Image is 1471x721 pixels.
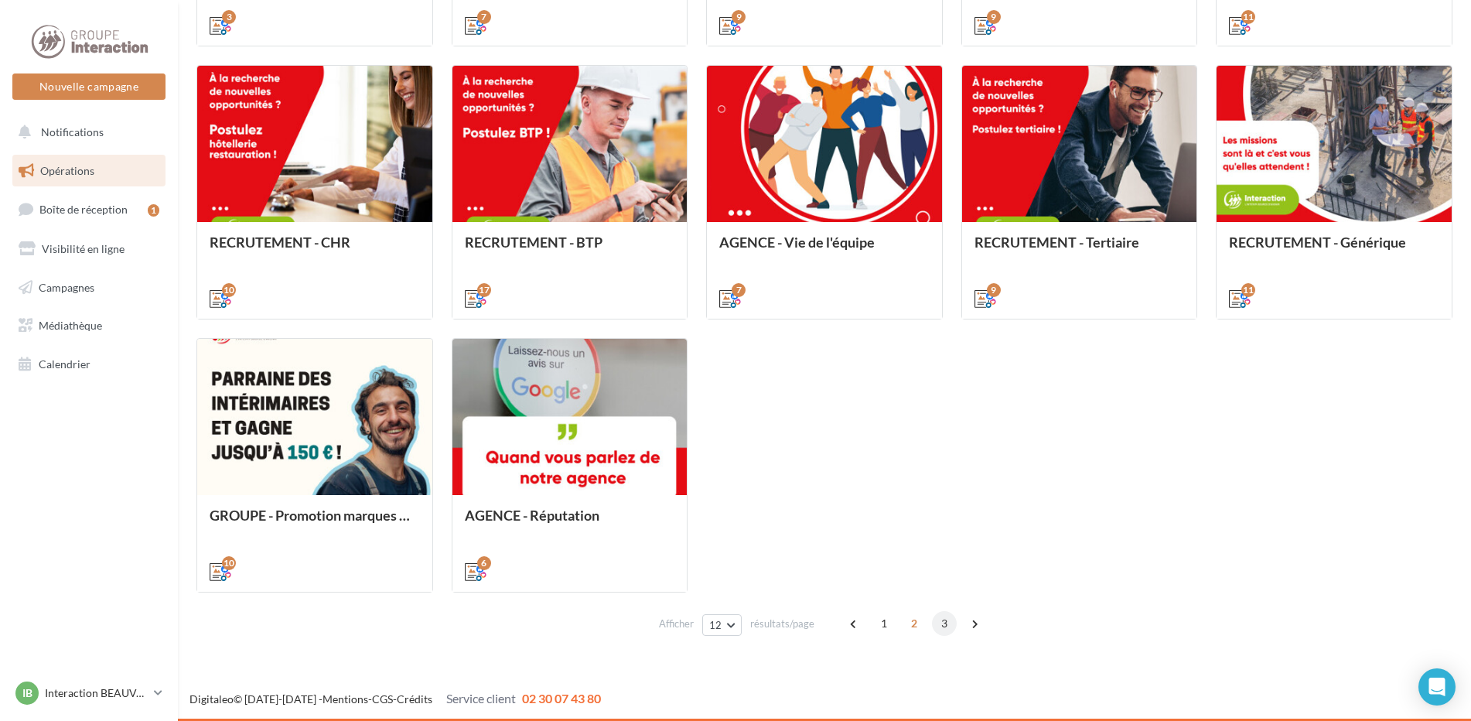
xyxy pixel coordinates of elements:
[1241,10,1255,24] div: 11
[872,611,896,636] span: 1
[987,10,1001,24] div: 9
[45,685,148,701] p: Interaction BEAUVAIS
[932,611,957,636] span: 3
[1241,283,1255,297] div: 11
[148,204,159,217] div: 1
[732,10,746,24] div: 9
[465,234,675,265] div: RECRUTEMENT - BTP
[12,73,166,100] button: Nouvelle campagne
[709,619,722,631] span: 12
[222,283,236,297] div: 10
[702,614,742,636] button: 12
[189,692,234,706] a: Digitaleo
[42,242,125,255] span: Visibilité en ligne
[39,319,102,332] span: Médiathèque
[22,685,32,701] span: IB
[210,234,420,265] div: RECRUTEMENT - CHR
[9,116,162,149] button: Notifications
[189,692,601,706] span: © [DATE]-[DATE] - - -
[522,691,601,706] span: 02 30 07 43 80
[465,507,675,538] div: AGENCE - Réputation
[39,203,128,216] span: Boîte de réception
[40,164,94,177] span: Opérations
[12,678,166,708] a: IB Interaction BEAUVAIS
[719,234,930,265] div: AGENCE - Vie de l'équipe
[1229,234,1439,265] div: RECRUTEMENT - Générique
[210,507,420,538] div: GROUPE - Promotion marques et offres
[750,617,814,631] span: résultats/page
[9,309,169,342] a: Médiathèque
[323,692,368,706] a: Mentions
[222,556,236,570] div: 10
[477,10,491,24] div: 7
[9,233,169,265] a: Visibilité en ligne
[1418,668,1456,706] div: Open Intercom Messenger
[974,234,1185,265] div: RECRUTEMENT - Tertiaire
[446,691,516,706] span: Service client
[222,10,236,24] div: 3
[732,283,746,297] div: 7
[987,283,1001,297] div: 9
[9,272,169,304] a: Campagnes
[9,155,169,187] a: Opérations
[477,556,491,570] div: 6
[9,193,169,226] a: Boîte de réception1
[372,692,393,706] a: CGS
[659,617,694,631] span: Afficher
[39,280,94,293] span: Campagnes
[39,357,90,371] span: Calendrier
[397,692,432,706] a: Crédits
[902,611,927,636] span: 2
[41,125,104,138] span: Notifications
[9,348,169,381] a: Calendrier
[477,283,491,297] div: 17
